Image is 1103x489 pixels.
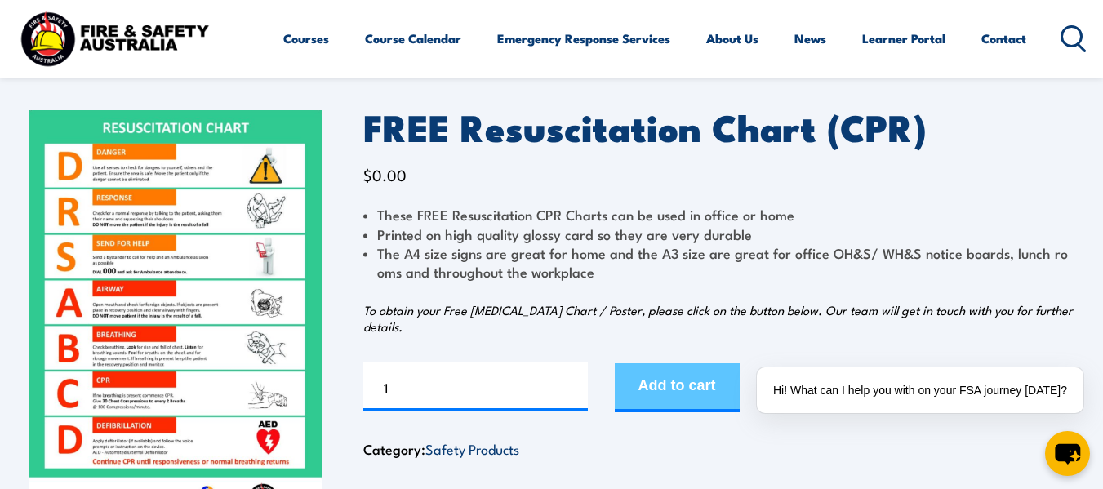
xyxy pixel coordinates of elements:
a: Emergency Response Services [497,19,670,58]
li: The A4 size signs are great for home and the A3 size are great for office OH&S/ WH&S notice board... [363,243,1074,282]
li: These FREE Resuscitation CPR Charts can be used in office or home [363,205,1074,224]
a: Contact [981,19,1026,58]
a: Learner Portal [862,19,945,58]
input: Product quantity [363,362,588,411]
span: $ [363,163,372,185]
a: Courses [283,19,329,58]
span: Category: [363,438,519,459]
bdi: 0.00 [363,163,407,185]
a: Safety Products [425,438,519,458]
button: Add to cart [615,363,740,412]
h1: FREE Resuscitation Chart (CPR) [363,110,1074,142]
a: Course Calendar [365,19,461,58]
em: To obtain your Free [MEDICAL_DATA] Chart / Poster, please click on the button below. Our team wil... [363,301,1073,335]
div: Hi! What can I help you with on your FSA journey [DATE]? [757,367,1083,413]
li: Printed on high quality glossy card so they are very durable [363,224,1074,243]
a: News [794,19,826,58]
a: About Us [706,19,758,58]
button: chat-button [1045,431,1090,476]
